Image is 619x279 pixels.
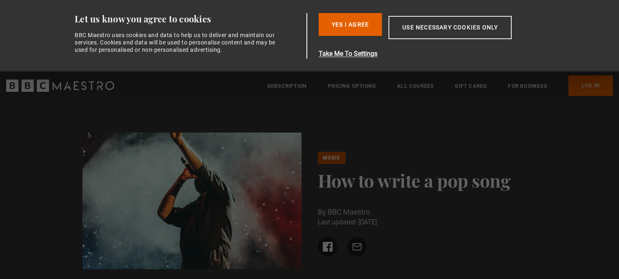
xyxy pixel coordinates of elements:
h1: How to write a pop song [318,170,537,190]
span: By [318,208,326,216]
a: For business [508,82,547,90]
button: Take Me To Settings [319,49,550,59]
div: BBC Maestro uses cookies and data to help us to deliver and maintain our services. Cookies and da... [75,31,280,54]
button: Yes I Agree [319,13,382,36]
a: Log In [568,75,613,96]
span: BBC Maestro [328,208,370,216]
a: Pricing Options [328,82,376,90]
a: Subscription [267,82,307,90]
time: Last updated: [DATE] [318,218,377,226]
nav: Primary [267,75,613,96]
button: Use necessary cookies only [388,16,512,39]
img: A person performs [82,133,302,269]
a: All Courses [397,82,434,90]
a: Gift Cards [455,82,487,90]
svg: BBC Maestro [6,80,114,92]
a: Music [318,152,346,164]
div: Let us know you agree to cookies [75,13,303,25]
